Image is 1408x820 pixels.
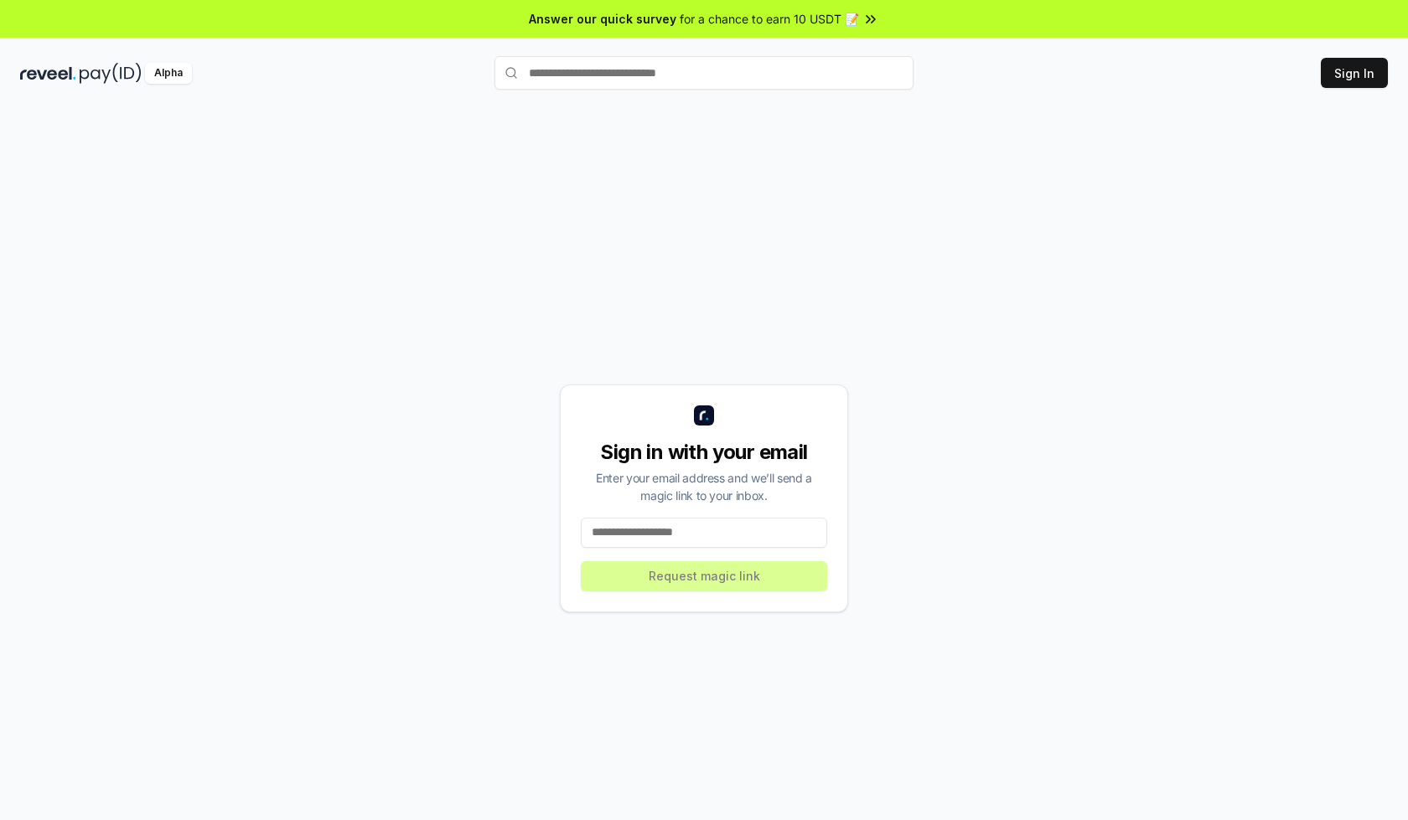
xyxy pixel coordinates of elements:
[20,63,76,84] img: reveel_dark
[581,439,827,466] div: Sign in with your email
[680,10,859,28] span: for a chance to earn 10 USDT 📝
[1321,58,1388,88] button: Sign In
[145,63,192,84] div: Alpha
[581,469,827,504] div: Enter your email address and we’ll send a magic link to your inbox.
[529,10,676,28] span: Answer our quick survey
[694,405,714,425] img: logo_small
[80,63,142,84] img: pay_id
